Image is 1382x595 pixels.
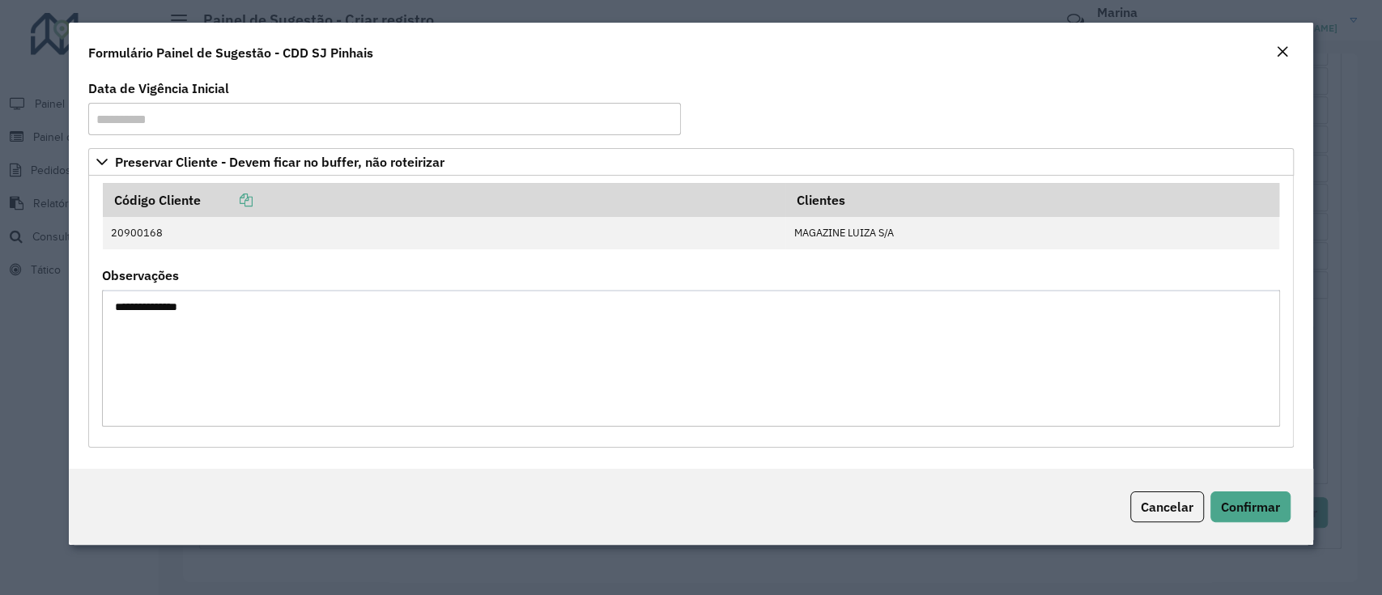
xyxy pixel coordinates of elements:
[88,176,1293,448] div: Preservar Cliente - Devem ficar no buffer, não roteirizar
[1130,491,1204,522] button: Cancelar
[103,183,785,217] th: Código Cliente
[88,148,1293,176] a: Preservar Cliente - Devem ficar no buffer, não roteirizar
[88,79,229,98] label: Data de Vigência Inicial
[785,183,1279,217] th: Clientes
[88,43,373,62] h4: Formulário Painel de Sugestão - CDD SJ Pinhais
[1221,499,1280,515] span: Confirmar
[1276,45,1289,58] em: Fechar
[1210,491,1291,522] button: Confirmar
[785,217,1279,249] td: MAGAZINE LUIZA S/A
[1141,499,1193,515] span: Cancelar
[103,217,785,249] td: 20900168
[201,192,253,208] a: Copiar
[102,266,179,285] label: Observações
[115,155,444,168] span: Preservar Cliente - Devem ficar no buffer, não roteirizar
[1271,42,1294,63] button: Close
